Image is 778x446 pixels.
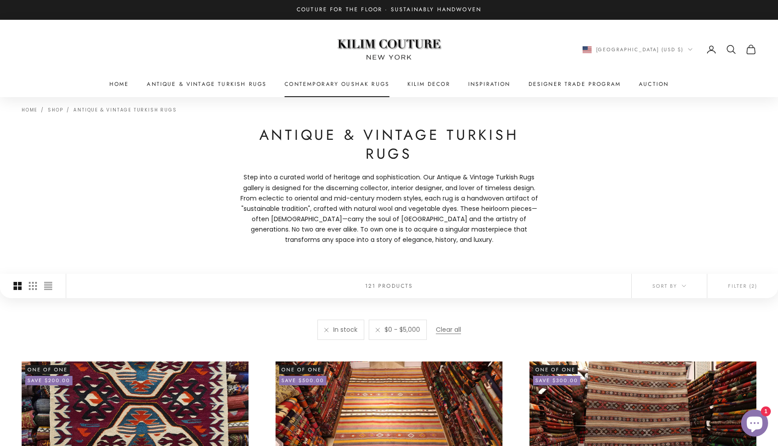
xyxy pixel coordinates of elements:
[533,365,578,374] span: One of One
[29,274,37,298] button: Switch to smaller product images
[639,80,669,89] a: Auction
[44,274,52,298] button: Switch to compact product images
[279,376,326,385] on-sale-badge: Save $500.00
[738,410,771,439] inbox-online-store-chat: Shopify online store chat
[236,126,542,163] h1: Antique & Vintage Turkish Rugs
[279,365,324,374] span: One of One
[333,325,357,335] span: In stock
[583,45,693,54] button: Change country or currency
[707,274,778,298] button: Filter (2)
[22,107,37,113] a: Home
[533,376,580,385] on-sale-badge: Save $300.00
[583,46,592,53] img: United States
[236,172,542,245] p: Step into a curated world of heritage and sophistication. Our Antique & Vintage Turkish Rugs gall...
[25,376,72,385] on-sale-badge: Save $200.00
[468,80,511,89] a: Inspiration
[583,44,757,55] nav: Secondary navigation
[436,325,461,334] a: Clear all
[365,281,413,290] p: 121 products
[652,282,686,290] span: Sort by
[14,274,22,298] button: Switch to larger product images
[147,80,267,89] a: Antique & Vintage Turkish Rugs
[529,80,621,89] a: Designer Trade Program
[22,106,176,112] nav: Breadcrumb
[333,28,445,71] img: Logo of Kilim Couture New York
[73,107,176,113] a: Antique & Vintage Turkish Rugs
[384,325,420,335] span: $0 - $5,000
[297,5,481,14] p: Couture for the Floor · Sustainably Handwoven
[407,80,450,89] summary: Kilim Decor
[324,328,329,332] a: Remove filter "In stock"
[285,80,389,89] a: Contemporary Oushak Rugs
[632,274,707,298] button: Sort by
[25,365,70,374] span: One of One
[375,328,380,332] a: Remove filter "Price"
[596,45,684,54] span: [GEOGRAPHIC_DATA] (USD $)
[22,80,756,89] nav: Primary navigation
[109,80,129,89] a: Home
[48,107,63,113] a: Shop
